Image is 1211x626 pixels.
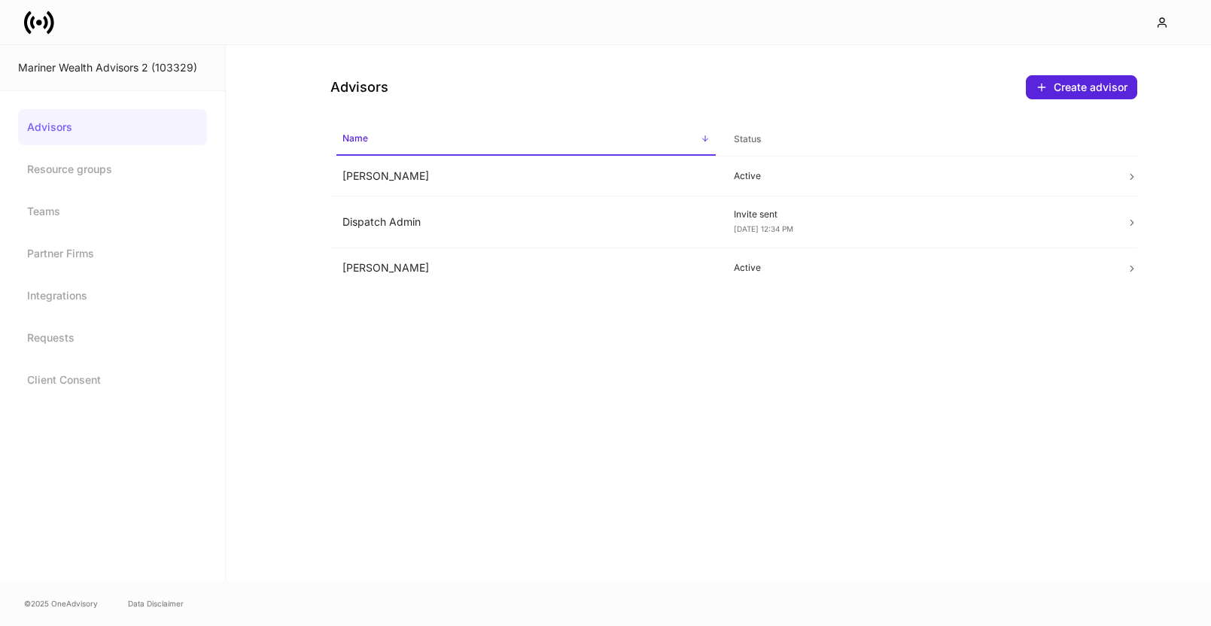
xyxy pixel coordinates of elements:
a: Advisors [18,109,207,145]
a: Data Disclaimer [128,597,184,609]
td: [PERSON_NAME] [330,248,723,288]
button: Create advisor [1026,75,1137,99]
span: © 2025 OneAdvisory [24,597,98,609]
span: Name [336,123,717,156]
p: Active [734,262,1102,274]
p: Active [734,170,1102,182]
span: [DATE] 12:34 PM [734,224,793,233]
div: Create advisor [1036,81,1127,93]
a: Partner Firms [18,236,207,272]
a: Integrations [18,278,207,314]
a: Client Consent [18,362,207,398]
td: [PERSON_NAME] [330,156,723,196]
span: Status [728,124,1108,155]
a: Resource groups [18,151,207,187]
div: Mariner Wealth Advisors 2 (103329) [18,60,207,75]
p: Invite sent [734,208,1102,220]
a: Teams [18,193,207,229]
h6: Status [734,132,761,146]
h6: Name [342,131,368,145]
td: Dispatch Admin [330,196,723,248]
a: Requests [18,320,207,356]
h4: Advisors [330,78,388,96]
